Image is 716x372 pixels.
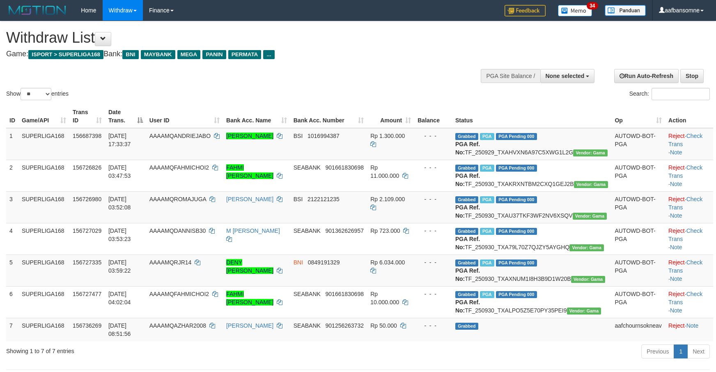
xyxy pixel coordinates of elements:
[122,50,138,59] span: BNI
[668,164,685,171] a: Reject
[670,244,682,250] a: Note
[455,228,478,235] span: Grabbed
[18,223,69,255] td: SUPERLIGA168
[294,259,303,266] span: BNI
[73,164,101,171] span: 156726826
[665,318,713,341] td: ·
[455,133,478,140] span: Grabbed
[455,196,478,203] span: Grabbed
[629,88,710,100] label: Search:
[223,105,290,128] th: Bank Acc. Name: activate to sort column ascending
[308,133,340,139] span: Copy 1016994387 to clipboard
[558,5,592,16] img: Button%20Memo.svg
[455,172,480,187] b: PGA Ref. No:
[665,255,713,286] td: · ·
[367,105,414,128] th: Amount: activate to sort column ascending
[611,160,665,191] td: AUTOWD-BOT-PGA
[226,133,273,139] a: [PERSON_NAME]
[18,191,69,223] td: SUPERLIGA168
[326,164,364,171] span: Copy 901661830698 to clipboard
[108,133,131,147] span: [DATE] 17:33:37
[6,318,18,341] td: 7
[73,133,101,139] span: 156687398
[226,291,273,305] a: FAHMI [PERSON_NAME]
[141,50,175,59] span: MAYBANK
[294,227,321,234] span: SEABANK
[686,322,699,329] a: Note
[605,5,646,16] img: panduan.png
[6,286,18,318] td: 6
[455,259,478,266] span: Grabbed
[587,2,598,9] span: 34
[569,244,604,251] span: Vendor URL: https://trx31.1velocity.biz
[480,291,494,298] span: Marked by aafandaneth
[573,149,608,156] span: Vendor URL: https://trx31.1velocity.biz
[18,105,69,128] th: Game/API: activate to sort column ascending
[668,227,702,242] a: Check Trans
[480,259,494,266] span: Marked by aafnonsreyleab
[670,181,682,187] a: Note
[73,196,101,202] span: 156726980
[370,291,399,305] span: Rp 10.000.000
[294,196,303,202] span: BSI
[480,133,494,140] span: Marked by aafsoycanthlai
[18,286,69,318] td: SUPERLIGA168
[418,258,449,266] div: - - -
[418,290,449,298] div: - - -
[455,299,480,314] b: PGA Ref. No:
[452,105,611,128] th: Status
[18,128,69,160] td: SUPERLIGA168
[108,227,131,242] span: [DATE] 03:53:23
[418,195,449,203] div: - - -
[149,133,211,139] span: AAAAMQANDRIEJABO
[149,259,192,266] span: AAAAMQRJR14
[481,69,540,83] div: PGA Site Balance /
[505,5,546,16] img: Feedback.jpg
[540,69,595,83] button: None selected
[294,133,303,139] span: BSI
[668,322,685,329] a: Reject
[326,227,364,234] span: Copy 901362626957 to clipboard
[6,255,18,286] td: 5
[108,259,131,274] span: [DATE] 03:59:22
[687,344,710,358] a: Next
[665,223,713,255] td: · ·
[455,204,480,219] b: PGA Ref. No:
[665,160,713,191] td: · ·
[73,291,101,297] span: 156727477
[69,105,105,128] th: Trans ID: activate to sort column ascending
[611,128,665,160] td: AUTOWD-BOT-PGA
[226,322,273,329] a: [PERSON_NAME]
[228,50,262,59] span: PERMATA
[574,181,608,188] span: Vendor URL: https://trx31.1velocity.biz
[149,227,206,234] span: AAAAMQDANNISB30
[665,105,713,128] th: Action
[294,291,321,297] span: SEABANK
[496,259,537,266] span: PGA Pending
[290,105,367,128] th: Bank Acc. Number: activate to sort column ascending
[668,259,685,266] a: Reject
[496,133,537,140] span: PGA Pending
[18,255,69,286] td: SUPERLIGA168
[611,255,665,286] td: AUTOWD-BOT-PGA
[670,212,682,219] a: Note
[670,307,682,314] a: Note
[414,105,452,128] th: Balance
[567,308,601,315] span: Vendor URL: https://trx31.1velocity.biz
[452,191,611,223] td: TF_250930_TXAU37TKF3WF2NV6XSQV
[149,164,209,171] span: AAAAMQFAHMICHOI2
[418,163,449,172] div: - - -
[226,259,273,274] a: DENY [PERSON_NAME]
[665,128,713,160] td: · ·
[611,223,665,255] td: AUTOWD-BOT-PGA
[6,223,18,255] td: 4
[294,322,321,329] span: SEABANK
[370,322,397,329] span: Rp 50.000
[496,291,537,298] span: PGA Pending
[149,322,207,329] span: AAAAMQAZHAR2008
[73,227,101,234] span: 156727029
[6,191,18,223] td: 3
[546,73,585,79] span: None selected
[452,160,611,191] td: TF_250930_TXAKRXNTBM2CXQ1GEJ2B
[6,4,69,16] img: MOTION_logo.png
